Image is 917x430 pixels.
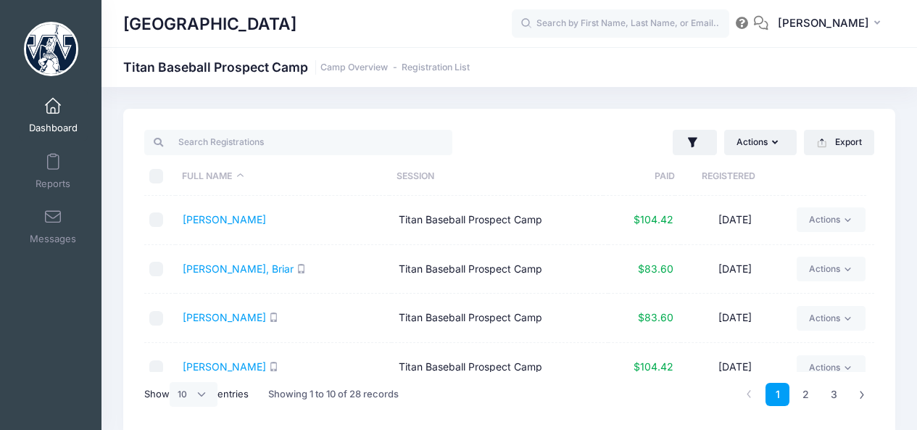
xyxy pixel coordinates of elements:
label: Show entries [144,382,249,407]
td: [DATE] [681,343,789,392]
th: Session: activate to sort column ascending [389,157,603,196]
i: SMS enabled [296,264,306,273]
a: [PERSON_NAME] [183,360,266,373]
button: [PERSON_NAME] [768,7,895,41]
span: Dashboard [29,123,78,135]
a: Messages [19,201,88,252]
td: [DATE] [681,196,789,245]
a: Reports [19,146,88,197]
a: Actions [797,306,866,331]
td: Titan Baseball Prospect Camp [391,245,607,294]
a: Actions [797,257,866,281]
a: [PERSON_NAME], Briar [183,262,294,275]
span: [PERSON_NAME] [778,15,869,31]
button: Actions [724,130,797,154]
select: Showentries [170,382,217,407]
a: [PERSON_NAME] [183,213,266,226]
a: Camp Overview [320,62,388,73]
div: Showing 1 to 10 of 28 records [268,378,399,411]
i: SMS enabled [269,313,278,322]
span: $83.60 [638,311,673,323]
span: $104.42 [634,360,673,373]
a: Actions [797,355,866,380]
a: Registration List [402,62,470,73]
th: Paid: activate to sort column ascending [603,157,675,196]
td: [DATE] [681,294,789,343]
button: Export [804,130,874,154]
input: Search by First Name, Last Name, or Email... [512,9,729,38]
span: $104.42 [634,213,673,226]
span: Messages [30,233,76,246]
img: Westminster College [24,22,78,76]
a: 1 [765,383,789,407]
a: 3 [822,383,846,407]
td: Titan Baseball Prospect Camp [391,343,607,392]
input: Search Registrations [144,130,452,154]
a: 2 [794,383,818,407]
th: Full Name: activate to sort column descending [175,157,389,196]
a: Actions [797,207,866,232]
td: Titan Baseball Prospect Camp [391,294,607,343]
td: [DATE] [681,245,789,294]
h1: Titan Baseball Prospect Camp [123,59,470,75]
h1: [GEOGRAPHIC_DATA] [123,7,296,41]
span: Reports [36,178,70,190]
a: Dashboard [19,90,88,141]
td: Titan Baseball Prospect Camp [391,196,607,245]
th: Registered: activate to sort column ascending [675,157,783,196]
a: [PERSON_NAME] [183,311,266,323]
i: SMS enabled [269,362,278,371]
span: $83.60 [638,262,673,275]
